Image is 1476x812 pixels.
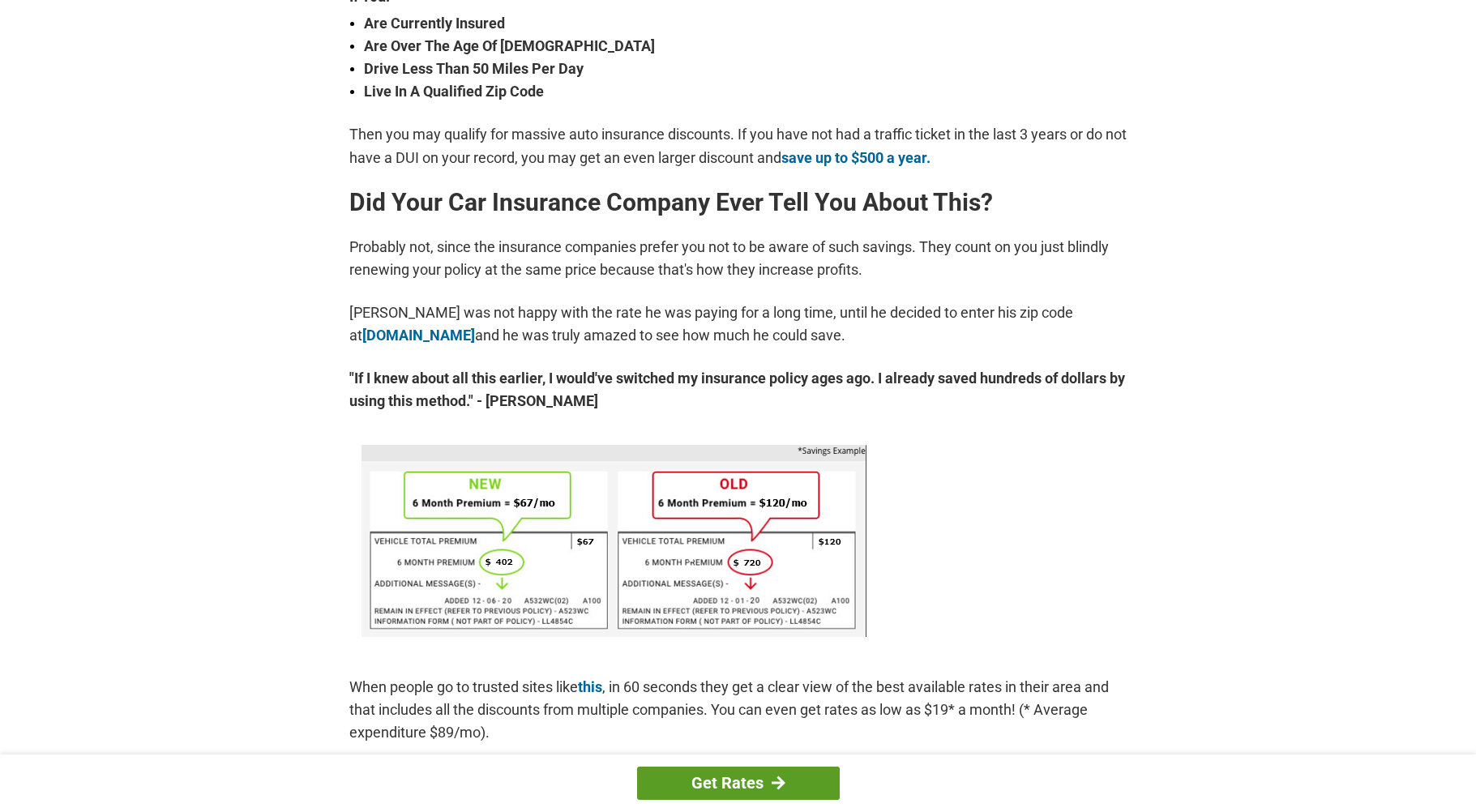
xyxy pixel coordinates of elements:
[349,676,1127,744] p: When people go to trusted sites like , in 60 seconds they get a clear view of the best available ...
[349,190,1127,216] h2: Did Your Car Insurance Company Ever Tell You About This?
[349,367,1127,412] strong: "If I knew about all this earlier, I would've switched my insurance policy ages ago. I already sa...
[781,149,931,166] a: save up to $500 a year.
[364,12,1127,35] strong: Are Currently Insured
[349,123,1127,169] p: Then you may qualify for massive auto insurance discounts. If you have not had a traffic ticket i...
[349,301,1127,347] p: [PERSON_NAME] was not happy with the rate he was paying for a long time, until he decided to ente...
[364,58,1127,80] strong: Drive Less Than 50 Miles Per Day
[364,80,1127,103] strong: Live In A Qualified Zip Code
[637,767,840,800] a: Get Rates
[364,35,1127,58] strong: Are Over The Age Of [DEMOGRAPHIC_DATA]
[349,236,1127,281] p: Probably not, since the insurance companies prefer you not to be aware of such savings. They coun...
[578,678,602,695] a: this
[362,327,475,344] a: [DOMAIN_NAME]
[362,445,866,637] img: savings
